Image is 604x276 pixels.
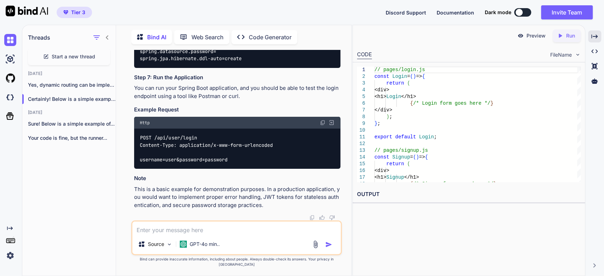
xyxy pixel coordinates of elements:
[527,32,546,39] p: Preview
[386,9,426,16] button: Discord Support
[28,134,116,142] p: Your code is fine, but the runner...
[386,94,401,99] span: Login
[490,100,493,106] span: }
[357,167,365,174] div: 16
[395,134,416,140] span: default
[249,33,292,41] p: Code Generator
[329,215,335,220] img: dislike
[374,154,389,160] span: const
[357,147,365,154] div: 13
[4,91,16,103] img: darkCloudIdeIcon
[134,84,340,100] p: You can run your Spring Boot application, and you should be able to test the login endpoint using...
[353,186,585,203] h2: OUTPUT
[422,74,425,79] span: {
[357,134,365,140] div: 11
[425,154,428,160] span: {
[6,6,48,16] img: Bind AI
[437,9,474,16] button: Documentation
[550,51,572,58] span: FileName
[374,168,389,173] span: <div>
[410,181,413,187] span: {
[419,154,425,160] span: =>
[575,52,581,58] img: chevron down
[407,74,410,79] span: =
[22,110,116,115] h2: [DATE]
[357,93,365,100] div: 5
[389,114,392,120] span: ;
[566,32,575,39] p: Run
[434,134,437,140] span: ;
[357,73,365,80] div: 2
[28,96,116,103] p: Certainly! Below is a simple example of...
[410,100,413,106] span: {
[357,107,365,114] div: 7
[148,241,164,248] p: Source
[311,240,320,248] img: attachment
[140,120,150,126] span: Http
[374,148,428,153] span: // pages/signup.js
[357,51,372,59] div: CODE
[392,74,407,79] span: Login
[357,154,365,161] div: 14
[4,249,16,261] img: settings
[357,127,365,134] div: 10
[386,174,404,180] span: Signup
[28,120,116,127] p: Sure! Below is a simple example of...
[180,241,187,248] img: GPT-4o mini
[357,140,365,147] div: 12
[140,134,273,163] code: POST /api/user/login Content-Type: application/x-www-form-urlencoded username=user&password=password
[386,10,426,16] span: Discord Support
[437,10,474,16] span: Documentation
[131,257,342,267] p: Bind can provide inaccurate information, including about people. Always double-check its answers....
[319,215,325,220] img: like
[416,154,419,160] span: )
[4,34,16,46] img: chat
[386,114,389,120] span: )
[493,181,496,187] span: }
[407,161,410,167] span: (
[392,154,410,160] span: Signup
[374,74,389,79] span: const
[63,10,68,15] img: premium
[374,134,392,140] span: export
[485,9,511,16] span: Dark mode
[407,80,410,86] span: (
[410,74,413,79] span: (
[517,33,524,39] img: preview
[374,107,392,113] span: </div>
[191,33,224,41] p: Web Search
[147,33,166,41] p: Bind AI
[377,121,380,126] span: ;
[357,161,365,167] div: 15
[71,9,85,16] span: Tier 3
[413,154,416,160] span: (
[166,241,172,247] img: Pick Models
[28,81,116,88] p: Yes, dynamic routing can be implemented ...
[309,215,315,220] img: copy
[357,80,365,87] div: 3
[413,181,493,187] span: /* Signup form goes here */
[401,94,416,99] span: </h1>
[134,185,340,209] p: This is a basic example for demonstration purposes. In a production application, you would want t...
[4,72,16,84] img: githubLight
[134,74,340,82] h3: Step 7: Run the Application
[374,121,377,126] span: }
[374,174,386,180] span: <h1>
[386,80,404,86] span: return
[357,100,365,107] div: 6
[140,19,273,62] code: spring.h2.console.enabled=true spring.datasource.url=jdbc:h2:mem:testdb spring.datasource.driverC...
[413,74,416,79] span: )
[413,100,490,106] span: /* Login form goes here */
[357,174,365,181] div: 17
[134,174,340,183] h3: Note
[328,120,335,126] img: Open in Browser
[357,114,365,120] div: 8
[57,7,92,18] button: premiumTier 3
[374,87,389,93] span: <div>
[374,94,386,99] span: <h1>
[52,53,95,60] span: Start a new thread
[22,71,116,76] h2: [DATE]
[134,106,340,114] h3: Example Request
[416,74,422,79] span: =>
[325,241,332,248] img: icon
